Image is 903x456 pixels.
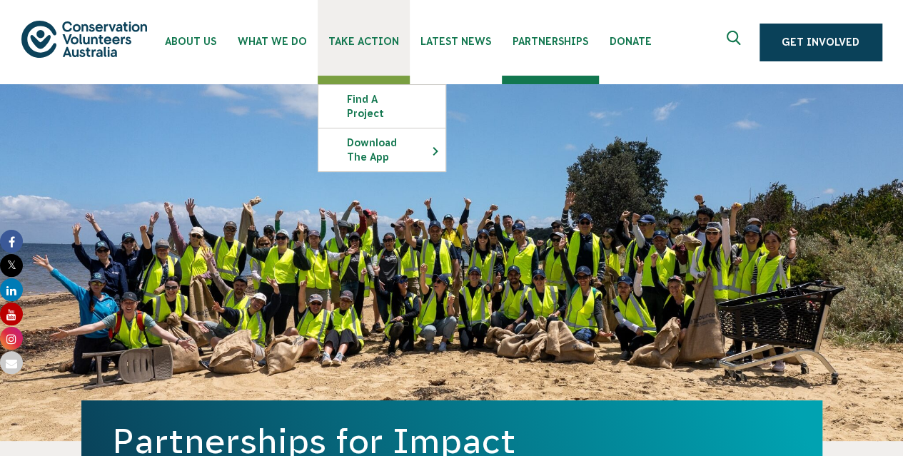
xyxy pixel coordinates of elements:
[21,21,147,57] img: logo.svg
[328,36,399,47] span: Take Action
[610,36,652,47] span: Donate
[238,36,307,47] span: What We Do
[513,36,588,47] span: Partnerships
[420,36,491,47] span: Latest News
[718,25,752,59] button: Expand search box Close search box
[165,36,216,47] span: About Us
[318,128,446,172] li: Download the app
[318,128,445,171] a: Download the app
[727,31,745,54] span: Expand search box
[760,24,882,61] a: Get Involved
[318,85,445,128] a: Find a project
